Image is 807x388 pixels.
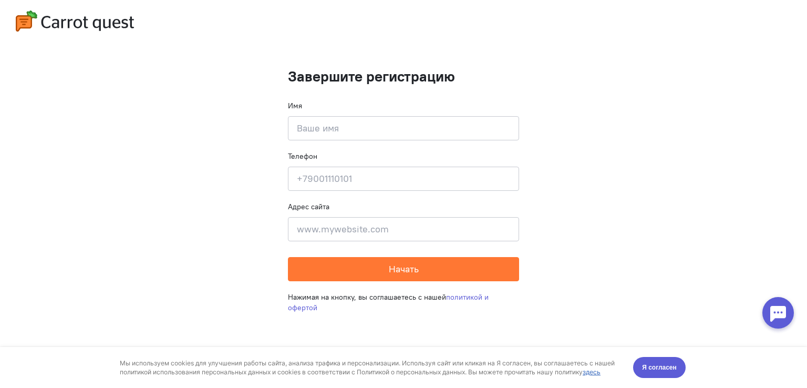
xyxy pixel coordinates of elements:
[288,217,519,241] input: www.mywebsite.com
[633,10,686,31] button: Я согласен
[288,68,519,85] h1: Завершите регистрацию
[288,116,519,140] input: Ваше имя
[288,201,329,212] label: Адрес сайта
[288,100,302,111] label: Имя
[120,12,621,29] div: Мы используем cookies для улучшения работы сайта, анализа трафика и персонализации. Используя сай...
[288,281,519,323] div: Нажимая на кнопку, вы соглашаетесь с нашей
[583,21,601,29] a: здесь
[288,292,489,312] a: политикой и офертой
[288,257,519,281] button: Начать
[288,167,519,191] input: +79001110101
[642,15,677,26] span: Я согласен
[389,263,419,275] span: Начать
[16,11,134,32] img: carrot-quest-logo.svg
[288,151,317,161] label: Телефон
